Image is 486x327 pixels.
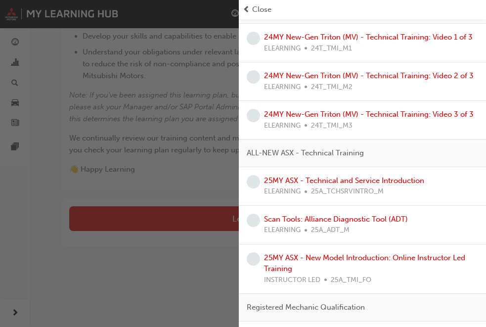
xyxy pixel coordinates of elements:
a: Scan Tools: Alliance Diagnostic Tool (ADT) [264,215,408,224]
span: ELEARNING [264,225,301,236]
span: learningRecordVerb_NONE-icon [247,70,260,84]
span: ELEARNING [264,43,301,54]
span: Registered Mechanic Qualification [247,302,365,313]
span: 25A_ADT_M [311,225,350,236]
a: 25MY ASX - Technical and Service Introduction [264,176,424,185]
a: 24MY New-Gen Triton (MV) - Technical Training: Video 2 of 3 [264,71,474,80]
span: prev-icon [243,4,250,15]
span: 24T_TMI_M3 [311,120,353,132]
span: learningRecordVerb_NONE-icon [247,32,260,45]
a: 24MY New-Gen Triton (MV) - Technical Training: Video 1 of 3 [264,33,473,42]
span: learningRecordVerb_NONE-icon [247,109,260,122]
button: prev-iconClose [243,4,482,15]
span: Close [252,4,271,15]
a: 24MY New-Gen Triton (MV) - Technical Training: Video 3 of 3 [264,110,474,119]
span: ELEARNING [264,120,301,132]
span: learningRecordVerb_NONE-icon [247,252,260,266]
a: 25MY ASX - New Model Introduction: Online Instructor Led Training [264,253,465,274]
span: ELEARNING [264,186,301,197]
span: ELEARNING [264,82,301,93]
span: learningRecordVerb_NONE-icon [247,214,260,227]
span: ALL-NEW ASX - Technical Training [247,147,364,159]
span: 25A_TCHSRVINTRO_M [311,186,384,197]
span: 25A_TMI_FO [331,275,371,286]
span: 24T_TMI_M2 [311,82,353,93]
span: INSTRUCTOR LED [264,275,320,286]
span: 24T_TMI_M1 [311,43,352,54]
span: learningRecordVerb_NONE-icon [247,175,260,188]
